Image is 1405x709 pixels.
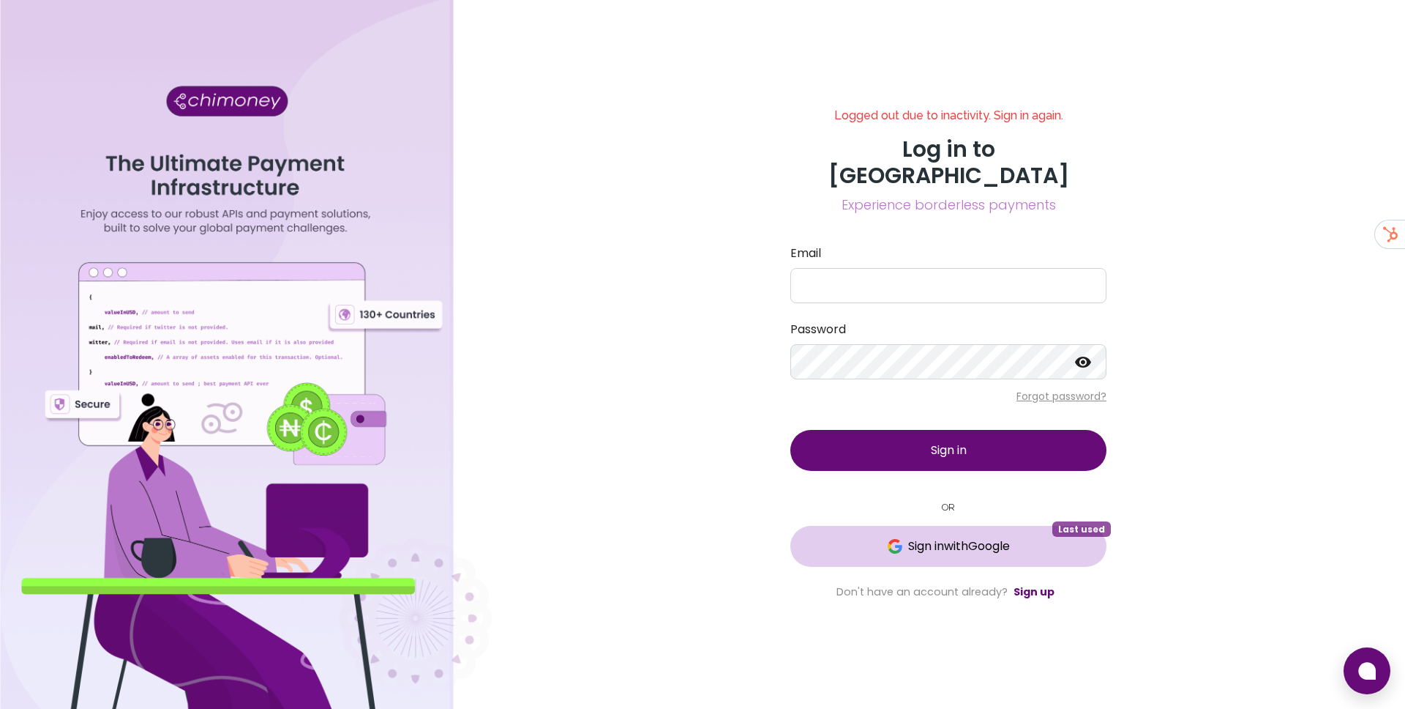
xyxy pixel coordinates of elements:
img: Google [888,539,902,554]
label: Email [790,245,1106,262]
button: Sign in [790,430,1106,471]
p: Forgot password? [790,389,1106,404]
button: GoogleSign inwithGoogleLast used [790,526,1106,567]
h3: Log in to [GEOGRAPHIC_DATA] [790,136,1106,189]
h6: Logged out due to inactivity. Sign in again. [790,108,1106,136]
small: OR [790,500,1106,514]
span: Don't have an account already? [836,584,1008,599]
a: Sign up [1014,584,1054,599]
span: Sign in [931,442,967,459]
span: Experience borderless payments [790,195,1106,215]
span: Last used [1052,521,1111,536]
span: Sign in with Google [908,538,1010,555]
button: Open chat window [1344,647,1390,694]
label: Password [790,321,1106,338]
